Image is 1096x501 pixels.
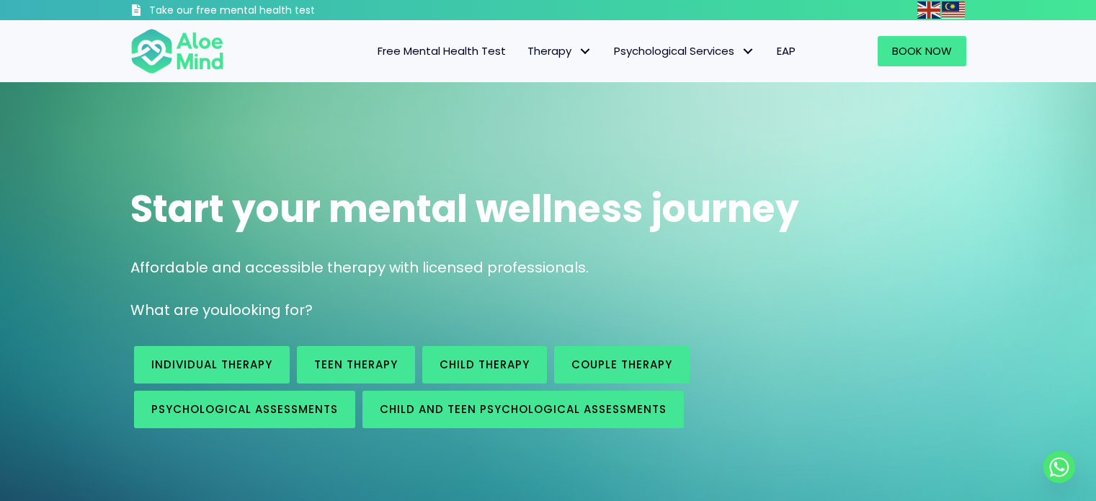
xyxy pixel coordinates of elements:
[892,43,952,58] span: Book Now
[942,1,965,19] img: ms
[517,36,603,66] a: TherapyTherapy: submenu
[917,1,940,19] img: en
[614,43,755,58] span: Psychological Services
[766,36,806,66] a: EAP
[527,43,592,58] span: Therapy
[571,357,672,372] span: Couple therapy
[243,36,806,66] nav: Menu
[942,1,966,18] a: Malay
[130,4,392,20] a: Take our free mental health test
[151,402,338,417] span: Psychological assessments
[130,257,966,278] p: Affordable and accessible therapy with licensed professionals.
[130,300,228,320] span: What are you
[130,27,224,75] img: Aloe mind Logo
[440,357,530,372] span: Child Therapy
[380,402,667,417] span: Child and Teen Psychological assessments
[367,36,517,66] a: Free Mental Health Test
[422,346,547,383] a: Child Therapy
[777,43,796,58] span: EAP
[378,43,506,58] span: Free Mental Health Test
[149,4,392,18] h3: Take our free mental health test
[314,357,398,372] span: Teen Therapy
[134,346,290,383] a: Individual therapy
[917,1,942,18] a: English
[297,346,415,383] a: Teen Therapy
[1043,451,1075,483] a: Whatsapp
[603,36,766,66] a: Psychological ServicesPsychological Services: submenu
[130,182,799,235] span: Start your mental wellness journey
[362,391,684,428] a: Child and Teen Psychological assessments
[554,346,690,383] a: Couple therapy
[878,36,966,66] a: Book Now
[228,300,313,320] span: looking for?
[738,41,759,62] span: Psychological Services: submenu
[134,391,355,428] a: Psychological assessments
[575,41,596,62] span: Therapy: submenu
[151,357,272,372] span: Individual therapy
